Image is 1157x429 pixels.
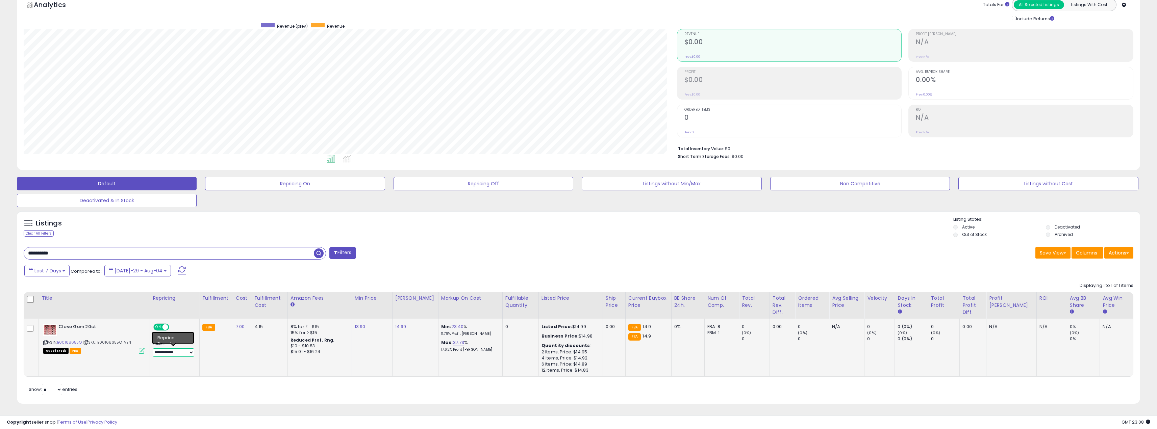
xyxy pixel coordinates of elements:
p: 17.62% Profit [PERSON_NAME] [441,347,497,352]
small: FBA [628,324,641,331]
button: Non Competitive [770,177,950,190]
div: Current Buybox Price [628,295,669,309]
small: Prev: N/A [916,130,929,134]
div: FBA: 8 [707,324,734,330]
div: Ship Price [606,295,623,309]
small: (0%) [898,330,907,336]
div: Total Profit Diff. [962,295,983,316]
h2: $0.00 [684,38,902,47]
small: Avg Win Price. [1103,309,1107,315]
b: Short Term Storage Fees: [678,154,731,159]
div: 0 [742,324,770,330]
div: Fulfillment Cost [255,295,285,309]
button: Filters [329,247,356,259]
div: 0.00 [606,324,620,330]
span: Avg. Buybox Share [916,70,1133,74]
label: Deactivated [1055,224,1080,230]
div: 4 Items, Price: $14.92 [542,355,598,361]
h2: N/A [916,38,1133,47]
span: $0.00 [732,153,744,160]
div: Listed Price [542,295,600,302]
a: 14.99 [395,323,406,330]
button: All Selected Listings [1014,0,1064,9]
a: 37.73 [453,339,464,346]
b: Business Price: [542,333,579,339]
small: Amazon Fees. [291,302,295,308]
div: 0% [1070,324,1100,330]
button: [DATE]-29 - Aug-04 [104,265,171,276]
div: Repricing [153,295,197,302]
div: 0.00 [962,324,981,330]
p: Listing States: [953,216,1140,223]
div: 2 Items, Price: $14.95 [542,349,598,355]
h5: Listings [36,219,62,228]
p: 11.78% Profit [PERSON_NAME] [441,331,497,336]
div: 0 [867,336,895,342]
small: (0%) [931,330,940,336]
span: 14.9 [643,323,651,330]
span: ROI [916,108,1133,112]
span: Ordered Items [684,108,902,112]
small: Prev: 0.00% [916,92,932,97]
span: Last 7 Days [34,267,61,274]
div: : [542,343,598,349]
span: FBA [70,348,81,354]
div: 0 [931,336,960,342]
small: FBA [628,333,641,341]
span: Profit [684,70,902,74]
h2: $0.00 [684,76,902,85]
a: B00168655O [57,340,82,345]
small: Avg BB Share. [1070,309,1074,315]
label: Out of Stock [962,232,987,237]
div: seller snap | | [7,419,117,426]
div: Clear All Filters [24,230,54,237]
div: Min Price [355,295,389,302]
div: Avg BB Share [1070,295,1097,309]
small: (0%) [742,330,751,336]
b: Clove Gum 20ct [58,324,141,332]
div: Total Rev. Diff. [773,295,792,316]
div: Total Profit [931,295,957,309]
div: Avg Win Price [1103,295,1130,309]
div: BB Share 24h. [674,295,702,309]
a: Terms of Use [58,419,86,425]
b: Total Inventory Value: [678,146,724,152]
div: Amazon AI * [153,334,179,340]
a: 7.00 [236,323,245,330]
span: Revenue [684,32,902,36]
label: Archived [1055,232,1073,237]
h2: 0 [684,114,902,123]
div: Amazon Fees [291,295,349,302]
b: Listed Price: [542,323,572,330]
div: 0 [931,324,960,330]
div: 0 (0%) [898,336,928,342]
div: Cost [236,295,249,302]
a: 23.40 [451,323,464,330]
div: Markup on Cost [441,295,500,302]
button: Listings With Cost [1064,0,1114,9]
th: The percentage added to the cost of goods (COGS) that forms the calculator for Min & Max prices. [438,292,502,319]
button: Columns [1072,247,1103,259]
div: Days In Stock [898,295,925,309]
div: Velocity [867,295,892,302]
div: 0 [742,336,770,342]
button: Repricing Off [394,177,573,190]
div: N/A [989,324,1031,330]
div: Preset: [153,342,194,357]
button: Repricing On [205,177,385,190]
li: $0 [678,144,1128,152]
div: 0% [1070,336,1100,342]
button: Deactivated & In Stock [17,194,197,207]
div: 0 (0%) [898,324,928,330]
span: Profit [PERSON_NAME] [916,32,1133,36]
label: Active [962,224,975,230]
div: 0 [798,324,829,330]
div: $15.01 - $16.24 [291,349,347,355]
div: $14.98 [542,333,598,339]
div: [PERSON_NAME] [395,295,435,302]
button: Listings without Min/Max [582,177,761,190]
div: 0 [867,324,895,330]
div: $14.99 [542,324,598,330]
div: 8% for <= $15 [291,324,347,330]
div: ROI [1039,295,1064,302]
